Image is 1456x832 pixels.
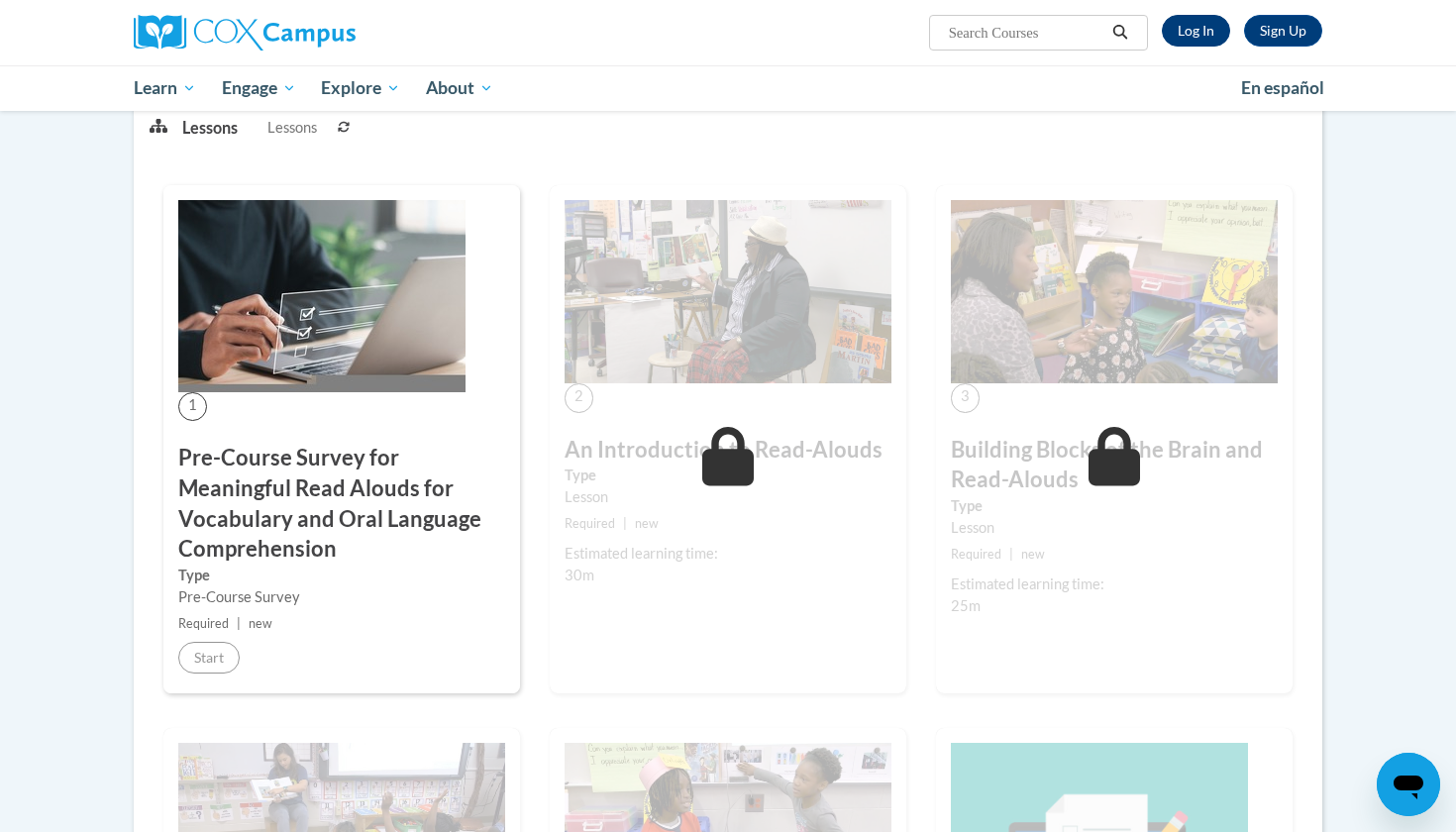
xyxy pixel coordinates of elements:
[951,597,981,614] span: 25m
[951,547,1001,562] span: Required
[104,65,1352,111] div: Main menu
[565,383,593,412] span: 2
[178,642,240,674] button: Start
[1228,67,1337,109] a: En español
[134,76,196,100] span: Learn
[267,117,317,139] span: Lessons
[1009,547,1013,562] span: |
[134,15,356,51] img: Cox Campus
[237,616,241,631] span: |
[413,65,506,111] a: About
[565,543,891,565] div: Estimated learning time:
[1021,547,1045,562] span: new
[947,21,1105,45] input: Search Courses
[565,435,891,466] h3: An Introduction to Read-Alouds
[635,516,659,531] span: new
[1241,77,1324,98] span: En español
[623,516,627,531] span: |
[565,486,891,508] div: Lesson
[178,392,207,421] span: 1
[178,200,466,392] img: Course Image
[951,573,1278,595] div: Estimated learning time:
[134,15,510,51] a: Cox Campus
[1162,15,1230,47] a: Log In
[951,200,1278,384] img: Course Image
[426,76,493,100] span: About
[222,76,296,100] span: Engage
[178,586,505,608] div: Pre-Course Survey
[178,565,505,586] label: Type
[182,117,238,139] p: Lessons
[308,65,413,111] a: Explore
[178,616,229,631] span: Required
[565,465,891,486] label: Type
[321,76,400,100] span: Explore
[565,516,615,531] span: Required
[249,616,272,631] span: new
[951,383,980,412] span: 3
[1377,753,1440,816] iframe: Button to launch messaging window
[565,567,594,583] span: 30m
[951,495,1278,517] label: Type
[951,517,1278,539] div: Lesson
[1244,15,1322,47] a: Register
[565,200,891,384] img: Course Image
[951,435,1278,496] h3: Building Blocks of the Brain and Read-Alouds
[121,65,209,111] a: Learn
[1105,21,1135,45] button: Search
[178,443,505,565] h3: Pre-Course Survey for Meaningful Read Alouds for Vocabulary and Oral Language Comprehension
[209,65,309,111] a: Engage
